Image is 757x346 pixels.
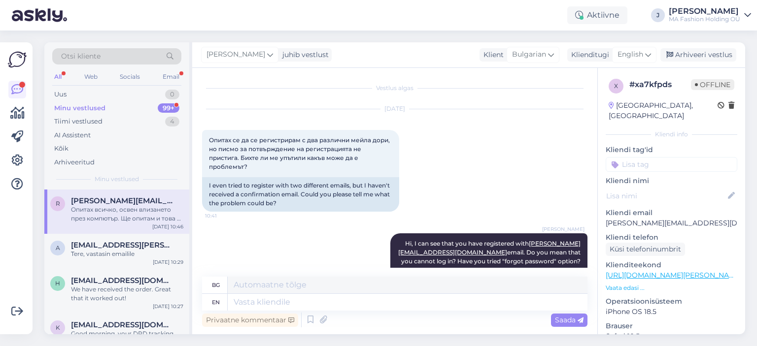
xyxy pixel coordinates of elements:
[206,49,265,60] span: [PERSON_NAME]
[71,250,183,258] div: Tere, vastasin emailile
[118,70,142,83] div: Socials
[606,307,737,317] p: iPhone OS 18.5
[567,50,609,60] div: Klienditugi
[606,283,737,292] p: Vaata edasi ...
[56,200,60,207] span: r
[54,130,91,140] div: AI Assistent
[614,82,618,90] span: x
[669,7,751,23] a: [PERSON_NAME]MA Fashion Holding OÜ
[606,260,737,270] p: Klienditeekond
[606,321,737,331] p: Brauser
[54,157,95,167] div: Arhiveeritud
[606,296,737,307] p: Operatsioonisüsteem
[153,258,183,266] div: [DATE] 10:29
[609,100,718,121] div: [GEOGRAPHIC_DATA], [GEOGRAPHIC_DATA]
[61,51,101,62] span: Otsi kliente
[660,48,736,62] div: Arhiveeri vestlus
[202,314,298,327] div: Privaatne kommentaar
[606,208,737,218] p: Kliendi email
[56,244,60,252] span: a
[606,243,685,256] div: Küsi telefoninumbrit
[202,104,587,113] div: [DATE]
[398,240,582,291] span: Hi, I can see that you have registered with email. Do you mean that you cannot log in? Have you t...
[71,241,173,250] span: angelika@steinbach.cc
[165,90,179,99] div: 0
[651,8,665,22] div: J
[212,294,220,311] div: en
[54,117,103,126] div: Tiimi vestlused
[278,50,329,60] div: juhib vestlust
[202,177,399,212] div: I even tried to register with two different emails, but I haven't received a confirmation email. ...
[669,15,740,23] div: MA Fashion Holding OÜ
[209,136,391,170] span: Опитах се да се регистрирам с два различни мейла дори, но писмо за потвърждение на регистрацията ...
[82,70,100,83] div: Web
[153,303,183,310] div: [DATE] 10:27
[56,324,60,331] span: k
[71,320,173,329] span: kaci.h@centrum.cz
[212,277,220,293] div: bg
[480,50,504,60] div: Klient
[161,70,181,83] div: Email
[71,205,183,223] div: Опитах всичко, освен влизането през компютър. Ще опитам и това и ще пиша по-късно
[606,145,737,155] p: Kliendi tag'id
[202,84,587,93] div: Vestlus algas
[606,176,737,186] p: Kliendi nimi
[71,276,173,285] span: hannamari@iki.fi
[71,285,183,303] div: We have received the order. Great that it worked out!
[606,190,726,201] input: Lisa nimi
[55,280,60,287] span: h
[512,49,546,60] span: Bulgarian
[618,49,643,60] span: English
[606,331,737,342] p: Safari 18.5
[205,212,242,220] span: 10:41
[542,225,585,233] span: [PERSON_NAME]
[606,232,737,243] p: Kliendi telefon
[669,7,740,15] div: [PERSON_NAME]
[555,315,584,324] span: Saada
[54,90,67,99] div: Uus
[95,175,139,184] span: Minu vestlused
[567,6,627,24] div: Aktiivne
[606,157,737,172] input: Lisa tag
[158,103,179,113] div: 99+
[54,144,69,154] div: Kõik
[71,196,173,205] span: rennie@mail.bg
[691,79,734,90] span: Offline
[52,70,64,83] div: All
[629,79,691,91] div: # xa7kfpds
[165,117,179,126] div: 4
[152,223,183,230] div: [DATE] 10:46
[606,218,737,228] p: [PERSON_NAME][EMAIL_ADDRESS][DOMAIN_NAME]
[54,103,105,113] div: Minu vestlused
[8,50,27,69] img: Askly Logo
[606,130,737,139] div: Kliendi info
